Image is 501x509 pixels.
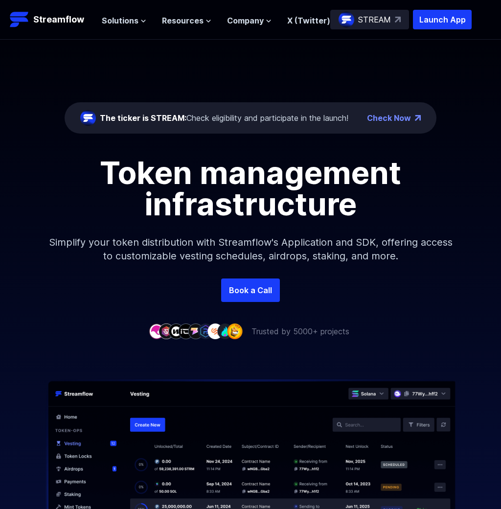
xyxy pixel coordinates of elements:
[10,10,29,29] img: Streamflow Logo
[217,324,233,339] img: company-8
[358,14,391,25] p: STREAM
[221,278,280,302] a: Book a Call
[102,15,146,26] button: Solutions
[287,16,330,25] a: X (Twitter)
[162,15,204,26] span: Resources
[330,10,409,29] a: STREAM
[102,15,138,26] span: Solutions
[227,15,272,26] button: Company
[10,10,92,29] a: Streamflow
[227,15,264,26] span: Company
[415,115,421,121] img: top-right-arrow.png
[80,110,96,126] img: streamflow-logo-circle.png
[162,15,211,26] button: Resources
[198,324,213,339] img: company-6
[30,157,471,220] h1: Token management infrastructure
[339,12,354,27] img: streamflow-logo-circle.png
[178,324,194,339] img: company-4
[100,113,186,123] span: The ticker is STREAM:
[168,324,184,339] img: company-3
[100,112,348,124] div: Check eligibility and participate in the launch!
[159,324,174,339] img: company-2
[227,324,243,339] img: company-9
[40,220,461,278] p: Simplify your token distribution with Streamflow's Application and SDK, offering access to custom...
[367,112,411,124] a: Check Now
[395,17,401,23] img: top-right-arrow.svg
[33,13,84,26] p: Streamflow
[188,324,204,339] img: company-5
[251,325,349,337] p: Trusted by 5000+ projects
[413,10,472,29] button: Launch App
[207,324,223,339] img: company-7
[149,324,164,339] img: company-1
